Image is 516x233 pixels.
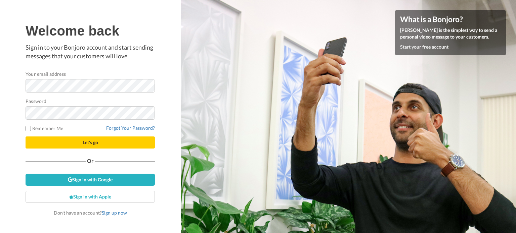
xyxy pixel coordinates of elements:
[26,125,63,132] label: Remember Me
[400,15,501,23] h4: What is a Bonjoro?
[54,210,127,216] span: Don’t have an account?
[26,136,155,149] button: Let's go
[102,210,127,216] a: Sign up now
[26,43,155,60] p: Sign in to your Bonjoro account and start sending messages that your customers will love.
[400,44,448,50] a: Start your free account
[26,98,46,105] label: Password
[26,126,31,131] input: Remember Me
[400,27,501,40] p: [PERSON_NAME] is the simplest way to send a personal video message to your customers.
[86,159,95,163] span: Or
[26,191,155,203] a: Sign in with Apple
[26,23,155,38] h1: Welcome back
[83,139,98,145] span: Let's go
[26,174,155,186] a: Sign in with Google
[26,70,66,77] label: Your email address
[106,125,155,131] a: Forgot Your Password?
